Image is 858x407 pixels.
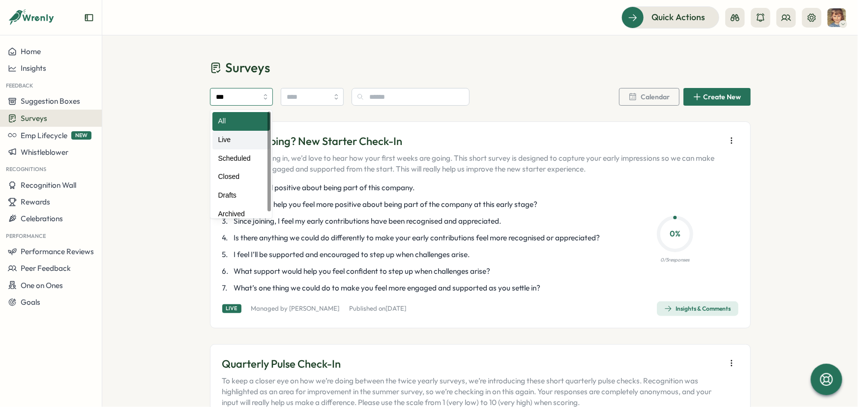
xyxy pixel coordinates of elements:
[212,205,270,224] div: Archived
[386,304,407,312] span: [DATE]
[664,305,731,313] div: Insights & Comments
[212,112,270,131] div: All
[661,256,690,264] p: 0 / 5 responses
[657,301,739,316] button: Insights & Comments
[71,131,91,140] span: NEW
[21,214,63,223] span: Celebrations
[212,186,270,205] div: Drafts
[21,63,46,73] span: Insights
[21,147,68,157] span: Whistleblower
[21,96,80,106] span: Suggestion Boxes
[222,304,241,313] div: Live
[641,93,670,100] span: Calendar
[651,11,705,24] span: Quick Actions
[21,247,94,256] span: Performance Reviews
[222,134,721,149] p: How’s It Going? New Starter Check-In
[21,297,40,307] span: Goals
[234,216,502,227] span: Since joining, I feel my early contributions have been recognised and appreciated.
[704,93,741,100] span: Create New
[621,6,719,28] button: Quick Actions
[212,168,270,186] div: Closed
[234,249,470,260] span: I feel I’ll be supported and encouraged to step up when challenges arise.
[84,13,94,23] button: Expand sidebar
[290,304,340,312] a: [PERSON_NAME]
[212,131,270,149] div: Live
[350,304,407,313] p: Published on
[234,233,600,243] span: Is there anything we could do differently to make your early contributions feel more recognised o...
[222,356,721,372] p: Quarterly Pulse Check-In
[828,8,846,27] img: Jane Lapthorne
[21,180,76,190] span: Recognition Wall
[21,47,41,56] span: Home
[251,304,340,313] p: Managed by
[234,182,415,193] span: So far, I feel positive about being part of this company.
[234,283,541,293] span: What’s one thing we could do to make you feel more engaged and supported as you settle in?
[21,114,47,123] span: Surveys
[222,153,721,174] p: As part of settling in, we’d love to hear how your first weeks are going. This short survey is de...
[21,131,67,140] span: Emp Lifecycle
[222,233,232,243] span: 4 .
[222,249,232,260] span: 5 .
[222,266,232,277] span: 6 .
[660,228,690,240] p: 0 %
[683,88,751,106] button: Create New
[212,149,270,168] div: Scheduled
[619,88,680,106] button: Calendar
[226,59,270,76] span: Surveys
[234,199,538,210] span: What could help you feel more positive about being part of the company at this early stage?
[234,266,491,277] span: What support would help you feel confident to step up when challenges arise?
[21,263,71,273] span: Peer Feedback
[21,281,63,290] span: One on Ones
[222,283,232,293] span: 7 .
[222,216,232,227] span: 3 .
[21,197,50,206] span: Rewards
